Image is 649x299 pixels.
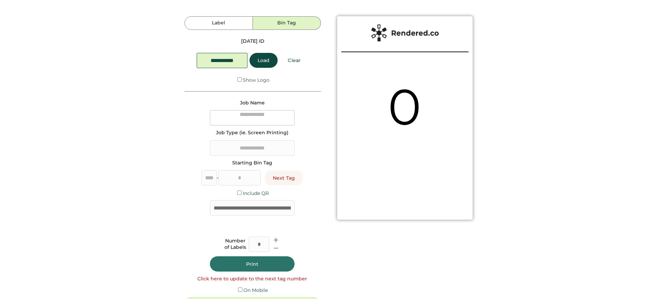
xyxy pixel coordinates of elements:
div: 0 [385,72,425,142]
button: Label [185,16,253,30]
div: Click here to update to the next tag number [197,276,307,282]
div: Starting Bin Tag [232,160,272,166]
button: Next Tag [265,171,303,185]
label: On Mobile [243,287,268,293]
div: - [217,175,218,181]
button: Print [210,256,295,272]
div: Job Name [240,100,265,106]
button: Load [250,53,278,68]
div: Job Type (ie. Screen Printing) [216,129,288,136]
img: Rendered%20Label%20Logo%402x.png [371,24,439,41]
label: Show Logo [243,77,269,83]
div: Number of Labels [224,238,246,251]
label: Include QR [243,190,269,196]
button: Bin Tag [253,16,321,30]
div: [DATE] ID [241,38,264,45]
img: yH5BAEAAAAALAAAAAABAAEAAAIBRAA7 [381,142,429,190]
button: Clear [280,53,309,68]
